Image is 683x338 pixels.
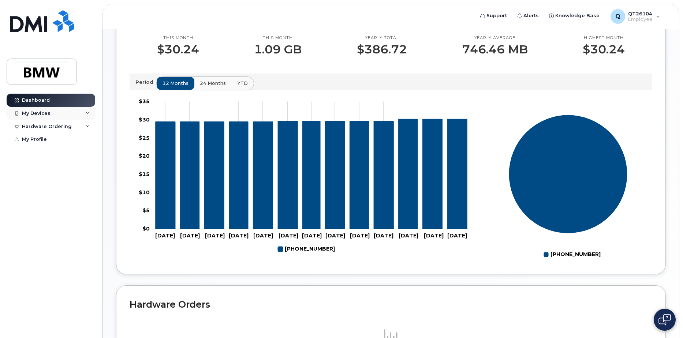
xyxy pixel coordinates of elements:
tspan: [DATE] [205,232,225,239]
span: QT26104 [628,11,653,16]
tspan: [DATE] [374,232,393,239]
span: Employee [628,16,653,22]
p: This month [254,35,302,41]
tspan: $20 [139,153,150,159]
span: Q [615,12,620,21]
g: Chart [509,114,628,260]
span: YTD [237,80,248,87]
p: Highest month [583,35,625,41]
tspan: $35 [139,98,150,105]
h2: Hardware Orders [130,299,652,310]
tspan: [DATE] [325,232,345,239]
span: 24 months [200,80,226,87]
tspan: $5 [142,207,150,214]
tspan: [DATE] [399,232,418,239]
tspan: [DATE] [180,232,200,239]
tspan: $0 [142,225,150,232]
tspan: [DATE] [279,232,298,239]
tspan: $15 [139,171,150,177]
span: Alerts [523,12,539,19]
tspan: [DATE] [447,232,467,239]
div: QT26104 [605,9,665,24]
tspan: $25 [139,134,150,141]
g: Legend [544,248,601,261]
img: Open chat [658,314,671,326]
p: $30.24 [157,43,199,56]
span: Support [486,12,507,19]
p: 746.46 MB [462,43,528,56]
g: Legend [278,243,335,255]
tspan: [DATE] [424,232,444,239]
g: Chart [139,98,470,255]
p: 1.09 GB [254,43,302,56]
tspan: $10 [139,189,150,195]
p: Yearly total [357,35,407,41]
p: This month [157,35,199,41]
tspan: [DATE] [229,232,249,239]
p: $30.24 [583,43,625,56]
g: 864-363-8647 [278,243,335,255]
g: 864-363-8647 [156,119,467,229]
a: Alerts [512,8,544,23]
tspan: [DATE] [155,232,175,239]
p: Period [135,79,156,86]
p: Yearly average [462,35,528,41]
g: Series [509,114,628,233]
tspan: [DATE] [350,232,370,239]
tspan: $30 [139,116,150,123]
tspan: [DATE] [302,232,322,239]
span: Knowledge Base [555,12,600,19]
a: Support [475,8,512,23]
tspan: [DATE] [253,232,273,239]
p: $386.72 [357,43,407,56]
a: Knowledge Base [544,8,605,23]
